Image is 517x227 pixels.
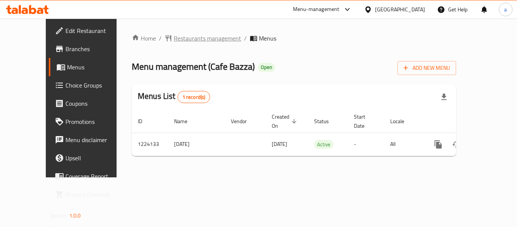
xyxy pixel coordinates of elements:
[138,117,152,126] span: ID
[159,34,162,43] li: /
[65,153,126,163] span: Upsell
[132,110,508,156] table: enhanced table
[403,63,450,73] span: Add New Menu
[165,34,241,43] a: Restaurants management
[397,61,456,75] button: Add New Menu
[174,34,241,43] span: Restaurants management
[65,190,126,199] span: Grocery Checklist
[178,94,210,101] span: 1 record(s)
[132,133,168,156] td: 1224133
[49,113,132,131] a: Promotions
[384,133,423,156] td: All
[178,91,210,103] div: Total records count
[504,5,507,14] span: a
[314,140,333,149] span: Active
[132,58,255,75] span: Menu management ( Cafe Bazza )
[65,81,126,90] span: Choice Groups
[429,135,447,153] button: more
[65,172,126,181] span: Coverage Report
[49,94,132,113] a: Coupons
[314,117,339,126] span: Status
[258,64,275,70] span: Open
[348,133,384,156] td: -
[50,211,68,221] span: Version:
[231,117,257,126] span: Vendor
[259,34,276,43] span: Menus
[423,110,508,133] th: Actions
[69,211,81,221] span: 1.0.0
[272,139,287,149] span: [DATE]
[447,135,466,153] button: Change Status
[49,76,132,94] a: Choice Groups
[65,135,126,144] span: Menu disclaimer
[49,58,132,76] a: Menus
[168,133,225,156] td: [DATE]
[49,185,132,204] a: Grocery Checklist
[49,149,132,167] a: Upsell
[132,34,456,43] nav: breadcrumb
[293,5,339,14] div: Menu-management
[65,117,126,126] span: Promotions
[435,88,453,106] div: Export file
[49,40,132,58] a: Branches
[390,117,414,126] span: Locale
[272,112,299,130] span: Created On
[67,63,126,72] span: Menus
[132,34,156,43] a: Home
[49,167,132,185] a: Coverage Report
[138,91,210,103] h2: Menus List
[49,131,132,149] a: Menu disclaimer
[65,99,126,108] span: Coupons
[65,26,126,35] span: Edit Restaurant
[49,22,132,40] a: Edit Restaurant
[174,117,197,126] span: Name
[354,112,375,130] span: Start Date
[244,34,247,43] li: /
[375,5,425,14] div: [GEOGRAPHIC_DATA]
[65,44,126,53] span: Branches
